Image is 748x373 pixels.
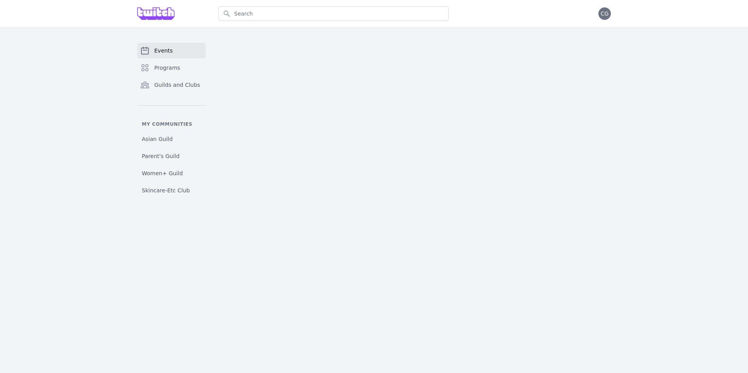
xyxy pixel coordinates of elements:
[137,77,206,93] a: Guilds and Clubs
[137,183,206,197] a: Skincare-Etc Club
[601,11,609,16] span: CG
[142,152,180,160] span: Parent's Guild
[218,6,449,21] input: Search
[137,121,206,127] p: My communities
[137,43,206,197] nav: Sidebar
[154,47,173,55] span: Events
[154,81,200,89] span: Guilds and Clubs
[137,166,206,180] a: Women+ Guild
[137,60,206,76] a: Programs
[142,135,173,143] span: Asian Guild
[137,132,206,146] a: Asian Guild
[142,169,183,177] span: Women+ Guild
[142,186,190,194] span: Skincare-Etc Club
[137,149,206,163] a: Parent's Guild
[598,7,611,20] button: CG
[137,43,206,58] a: Events
[137,7,175,20] img: Grove
[154,64,180,72] span: Programs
